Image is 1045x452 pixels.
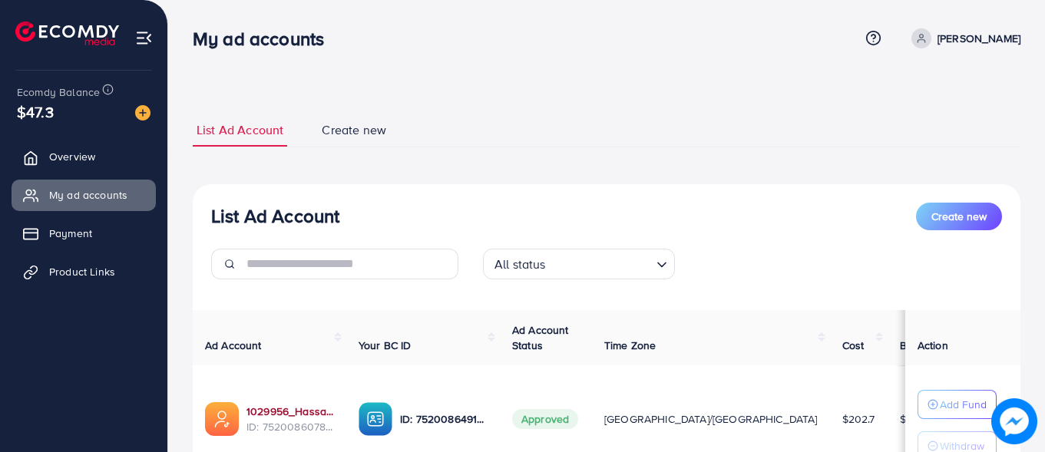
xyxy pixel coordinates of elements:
span: Your BC ID [359,338,412,353]
span: All status [491,253,549,275]
span: [GEOGRAPHIC_DATA]/[GEOGRAPHIC_DATA] [604,411,818,427]
div: Search for option [483,249,675,279]
span: $202.7 [842,411,875,427]
h3: List Ad Account [211,205,339,227]
a: 1029956_Hassam_1750906624197 [246,404,334,419]
span: Product Links [49,264,115,279]
span: Ad Account [205,338,262,353]
img: image [135,105,150,120]
img: ic-ads-acc.e4c84228.svg [205,402,239,436]
span: Cost [842,338,865,353]
div: <span class='underline'>1029956_Hassam_1750906624197</span></br>7520086078024515591 [246,404,334,435]
img: image [991,398,1037,444]
button: Create new [916,203,1002,230]
span: Approved [512,409,578,429]
p: ID: 7520086491469692945 [400,410,488,428]
a: [PERSON_NAME] [905,28,1020,48]
h3: My ad accounts [193,28,336,50]
a: My ad accounts [12,180,156,210]
span: Action [918,338,948,353]
span: ID: 7520086078024515591 [246,419,334,434]
p: Add Fund [940,395,987,414]
input: Search for option [551,250,650,275]
span: Ecomdy Balance [17,84,100,100]
span: Payment [49,226,92,241]
span: Create new [931,209,987,224]
a: Payment [12,218,156,249]
button: Add Fund [918,390,997,419]
span: Ad Account Status [512,322,569,353]
a: Product Links [12,256,156,287]
span: Create new [322,121,386,139]
span: Time Zone [604,338,656,353]
span: Overview [49,149,95,164]
a: Overview [12,141,156,172]
span: My ad accounts [49,187,127,203]
img: menu [135,29,153,47]
span: $47.3 [17,101,54,123]
img: logo [15,21,119,45]
span: List Ad Account [197,121,283,139]
img: ic-ba-acc.ded83a64.svg [359,402,392,436]
p: [PERSON_NAME] [938,29,1020,48]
